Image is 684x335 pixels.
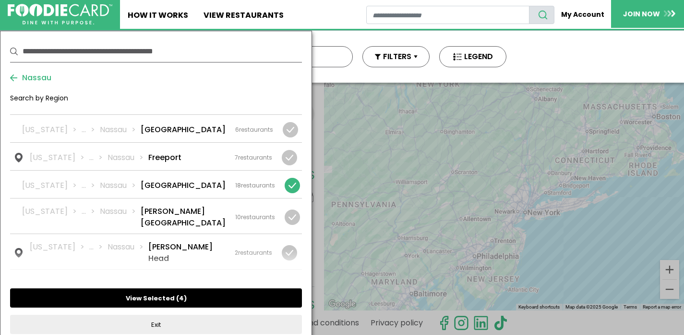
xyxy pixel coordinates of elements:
li: [GEOGRAPHIC_DATA] [141,180,226,191]
li: [PERSON_NAME] Head [148,241,225,264]
li: ... [82,206,100,229]
div: restaurants [235,213,275,222]
input: restaurant search [366,6,529,24]
button: View Selected (4) [10,288,302,308]
a: [US_STATE] ... Nassau [GEOGRAPHIC_DATA] 18restaurants [10,171,302,198]
button: Exit [10,315,302,334]
li: [US_STATE] [22,124,82,136]
li: Nassau [108,152,148,163]
li: Freeport [148,152,181,163]
span: 10 [235,213,241,221]
li: [US_STATE] [30,241,89,264]
span: 6 [235,125,239,134]
div: restaurants [235,153,272,162]
div: restaurants [235,248,272,257]
li: Nassau [100,206,141,229]
span: 4 [179,294,184,303]
a: My Account [554,6,611,24]
div: restaurants [235,125,273,134]
a: [US_STATE] ... Nassau Great Neck 7restaurants [10,270,302,297]
li: ... [89,241,108,264]
span: 2 [235,248,238,257]
button: search [529,6,554,24]
span: 18 [235,181,241,189]
a: [US_STATE] ... Nassau [GEOGRAPHIC_DATA] 6restaurants [10,115,302,142]
li: [US_STATE] [30,152,89,163]
a: [US_STATE] ... Nassau [PERSON_NAME][GEOGRAPHIC_DATA] 10restaurants [10,199,302,234]
button: LEGEND [439,46,506,67]
div: restaurants [235,181,275,190]
span: 7 [235,153,238,161]
li: Nassau [100,180,141,191]
li: [PERSON_NAME][GEOGRAPHIC_DATA] [141,206,226,229]
div: Search by Region [10,93,302,111]
a: [US_STATE] ... Nassau Freeport 7restaurants [10,143,302,170]
li: ... [89,152,108,163]
li: [US_STATE] [22,206,82,229]
button: FILTERS [362,46,430,67]
li: ... [82,180,100,191]
li: Nassau [100,124,141,136]
li: Nassau [108,241,148,264]
li: ... [82,124,100,136]
li: [US_STATE] [22,180,82,191]
a: [US_STATE] ... Nassau [PERSON_NAME] Head 2restaurants [10,234,302,269]
img: FoodieCard; Eat, Drink, Save, Donate [8,4,112,25]
span: Nassau [17,72,51,84]
li: [GEOGRAPHIC_DATA] [141,124,226,136]
button: Nassau [10,72,51,84]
